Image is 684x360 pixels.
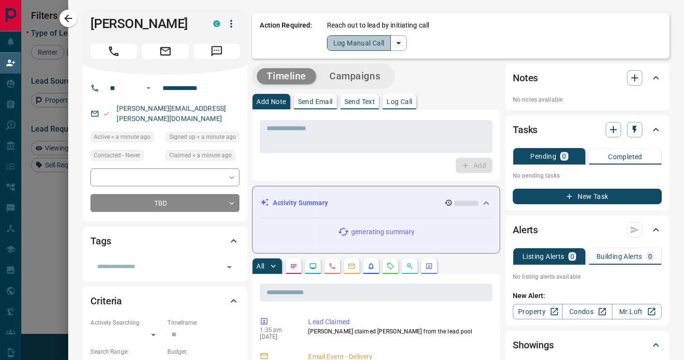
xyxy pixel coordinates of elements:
[193,44,240,59] span: Message
[387,98,412,105] p: Log Call
[90,289,239,313] div: Criteria
[117,105,226,122] a: [PERSON_NAME][EMAIL_ADDRESS][PERSON_NAME][DOMAIN_NAME]
[513,272,662,281] p: No listing alerts available
[223,260,236,274] button: Open
[90,16,199,31] h1: [PERSON_NAME]
[167,318,239,327] p: Timeframe:
[513,118,662,141] div: Tasks
[298,98,333,105] p: Send Email
[513,304,563,319] a: Property
[90,132,161,145] div: Mon Aug 18 2025
[320,68,390,84] button: Campaigns
[90,229,239,253] div: Tags
[513,189,662,204] button: New Task
[309,262,317,270] svg: Lead Browsing Activity
[513,122,537,137] h2: Tasks
[513,333,662,357] div: Showings
[387,262,394,270] svg: Requests
[562,304,612,319] a: Condos
[513,168,662,183] p: No pending tasks
[344,98,375,105] p: Send Text
[513,70,538,86] h2: Notes
[596,253,642,260] p: Building Alerts
[562,153,566,160] p: 0
[367,262,375,270] svg: Listing Alerts
[308,317,489,327] p: Lead Claimed
[406,262,414,270] svg: Opportunities
[94,132,150,142] span: Active < a minute ago
[327,20,430,30] p: Reach out to lead by initiating call
[260,333,294,340] p: [DATE]
[90,347,163,356] p: Search Range:
[103,110,110,117] svg: Email Valid
[348,262,356,270] svg: Emails
[256,263,264,270] p: All
[513,337,554,353] h2: Showings
[94,150,140,160] span: Contacted - Never
[90,293,122,309] h2: Criteria
[90,194,239,212] div: TBD
[143,82,154,94] button: Open
[513,95,662,104] p: No notes available
[257,68,316,84] button: Timeline
[425,262,433,270] svg: Agent Actions
[513,66,662,90] div: Notes
[256,98,286,105] p: Add Note
[308,327,489,336] p: [PERSON_NAME] claimed [PERSON_NAME] from the lead pool
[90,44,137,59] span: Call
[90,233,111,249] h2: Tags
[167,347,239,356] p: Budget:
[513,222,538,238] h2: Alerts
[513,291,662,301] p: New Alert:
[608,153,642,160] p: Completed
[169,150,232,160] span: Claimed < a minute ago
[273,198,328,208] p: Activity Summary
[90,318,163,327] p: Actively Searching:
[290,262,297,270] svg: Notes
[142,44,188,59] span: Email
[260,327,294,333] p: 1:35 pm
[530,153,556,160] p: Pending
[612,304,662,319] a: Mr.Loft
[166,150,239,164] div: Mon Aug 18 2025
[351,227,415,237] p: generating summary
[327,35,407,51] div: split button
[328,262,336,270] svg: Calls
[570,253,574,260] p: 0
[260,20,312,51] p: Action Required:
[260,194,492,212] div: Activity Summary
[513,218,662,241] div: Alerts
[327,35,391,51] button: Log Manual Call
[166,132,239,145] div: Mon Aug 18 2025
[648,253,652,260] p: 0
[522,253,565,260] p: Listing Alerts
[169,132,236,142] span: Signed up < a minute ago
[213,20,220,27] div: condos.ca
